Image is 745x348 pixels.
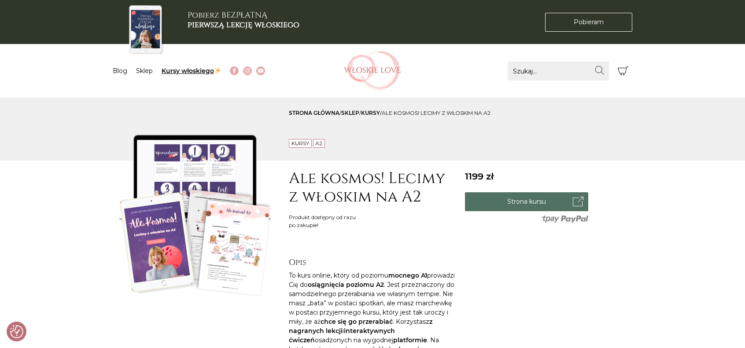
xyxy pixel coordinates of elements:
[613,62,632,81] button: Koszyk
[508,62,609,81] input: Szukaj...
[321,318,393,326] strong: chce się go przerabiać
[113,67,127,75] a: Blog
[344,51,401,91] img: Włoskielove
[289,327,395,344] strong: interaktywnych ćwiczeń
[308,281,384,289] strong: osiągnięcia poziomu A2
[136,67,153,75] a: Sklep
[361,110,380,116] a: Kursy
[315,140,322,147] a: A2
[10,325,23,338] button: Preferencje co do zgód
[289,110,491,116] span: / / /
[341,110,359,116] a: sklep
[188,19,299,30] b: pierwszą lekcję włoskiego
[545,13,632,32] a: Pobieram
[289,169,456,206] h1: Ale kosmos! Lecimy z włoskim na A2
[291,140,309,147] a: Kursy
[289,110,339,116] a: Strona główna
[465,171,494,182] span: 1199
[10,325,23,338] img: Revisit consent button
[289,318,432,335] strong: z nagranych lekcji
[393,336,427,344] strong: platformie
[214,67,221,73] img: ✨
[465,192,588,211] a: Strona kursu
[162,67,221,75] a: Kursy włoskiego
[289,213,356,229] div: Produkt dostępny od razu po zakupie!
[289,258,456,267] h2: Opis
[382,110,491,116] span: Ale kosmos! Lecimy z włoskim na A2
[388,271,427,279] strong: mocnego A1
[188,11,299,29] h3: Pobierz BEZPŁATNĄ
[574,18,604,27] span: Pobieram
